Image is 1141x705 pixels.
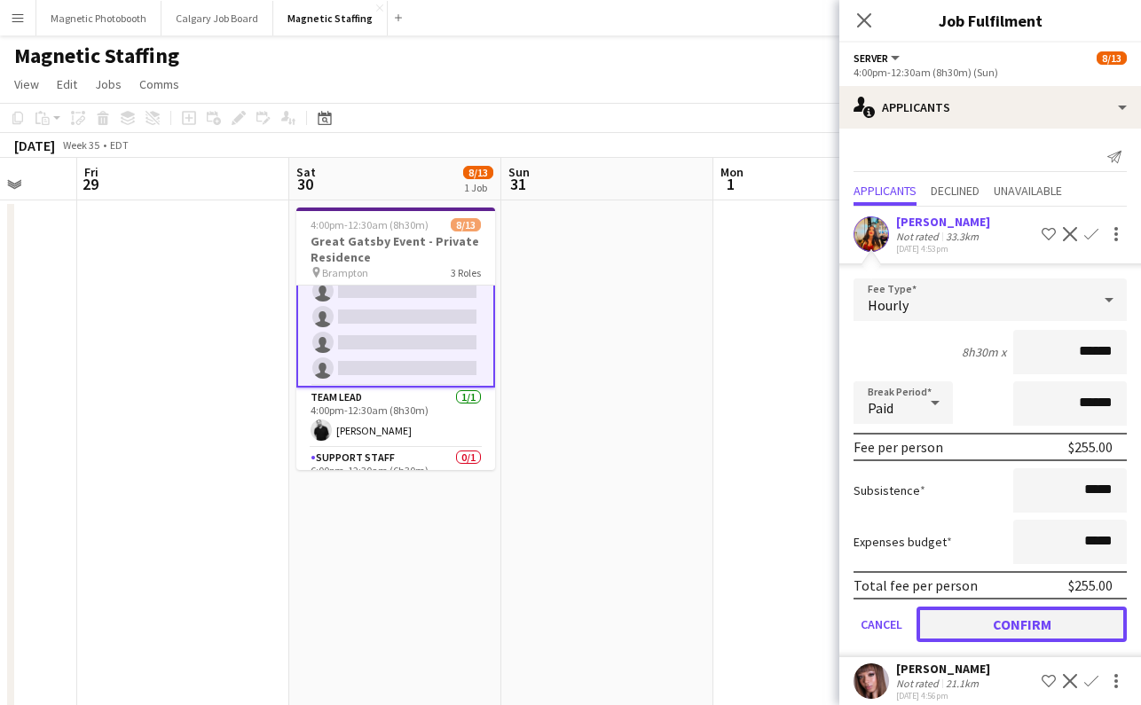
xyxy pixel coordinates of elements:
[273,1,388,35] button: Magnetic Staffing
[896,230,942,243] div: Not rated
[84,164,98,180] span: Fri
[1097,51,1127,65] span: 8/13
[57,76,77,92] span: Edit
[311,218,451,231] span: 4:00pm-12:30am (8h30m) (Sun)
[994,184,1062,197] span: Unavailable
[896,214,990,230] div: [PERSON_NAME]
[14,76,39,92] span: View
[294,174,316,194] span: 30
[942,677,982,690] div: 21.1km
[36,1,161,35] button: Magnetic Photobooth
[868,296,909,314] span: Hourly
[839,9,1141,32] h3: Job Fulfilment
[854,482,925,498] label: Subsistence
[296,448,495,508] app-card-role: Support Staff0/16:00pm-12:30am (6h30m)
[82,174,98,194] span: 29
[854,534,952,550] label: Expenses budget
[854,66,1127,79] div: 4:00pm-12:30am (8h30m) (Sun)
[7,73,46,96] a: View
[854,184,917,197] span: Applicants
[451,218,481,231] span: 8/13
[451,266,481,279] span: 3 Roles
[322,266,368,279] span: Brampton
[139,76,179,92] span: Comms
[854,51,902,65] button: Server
[854,576,978,594] div: Total fee per person
[854,607,909,642] button: Cancel
[896,677,942,690] div: Not rated
[942,230,982,243] div: 33.3km
[463,166,493,179] span: 8/13
[506,174,530,194] span: 31
[896,661,990,677] div: [PERSON_NAME]
[296,164,316,180] span: Sat
[854,438,943,456] div: Fee per person
[132,73,186,96] a: Comms
[59,138,103,152] span: Week 35
[868,399,893,417] span: Paid
[1068,576,1113,594] div: $255.00
[88,73,129,96] a: Jobs
[296,208,495,470] app-job-card: 4:00pm-12:30am (8h30m) (Sun)8/13Great Gatsby Event - Private Residence Brampton3 Roles![PERSON_NA...
[296,388,495,448] app-card-role: Team Lead1/14:00pm-12:30am (8h30m)[PERSON_NAME]
[962,344,1006,360] div: 8h30m x
[50,73,84,96] a: Edit
[508,164,530,180] span: Sun
[854,51,888,65] span: Server
[14,43,179,69] h1: Magnetic Staffing
[718,174,744,194] span: 1
[896,243,990,255] div: [DATE] 4:53pm
[896,690,990,701] div: [DATE] 4:56pm
[95,76,122,92] span: Jobs
[839,86,1141,129] div: Applicants
[464,181,492,194] div: 1 Job
[296,233,495,265] h3: Great Gatsby Event - Private Residence
[161,1,273,35] button: Calgary Job Board
[917,607,1127,642] button: Confirm
[110,138,129,152] div: EDT
[931,184,980,197] span: Declined
[1068,438,1113,456] div: $255.00
[14,137,55,154] div: [DATE]
[720,164,744,180] span: Mon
